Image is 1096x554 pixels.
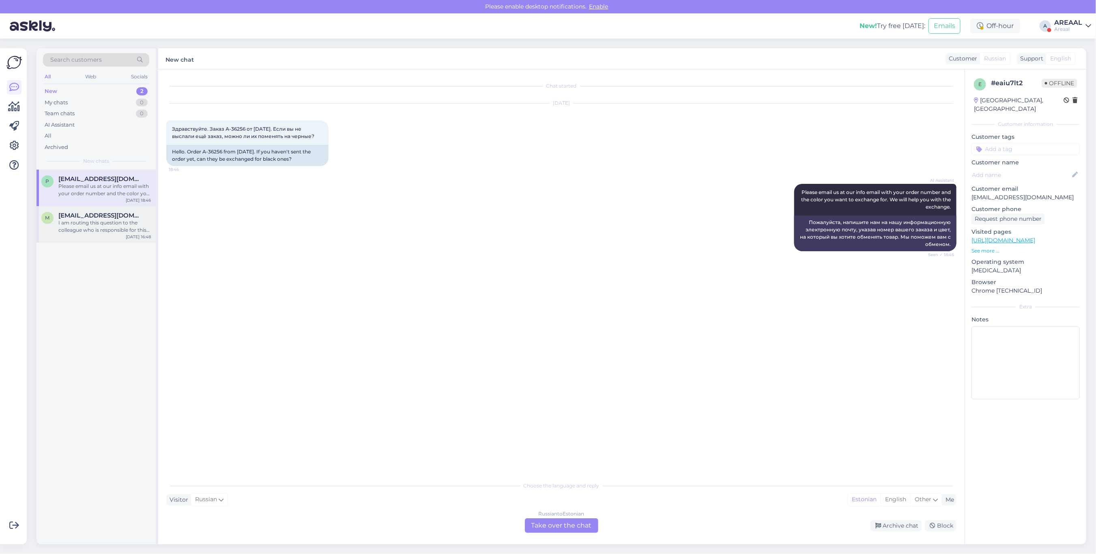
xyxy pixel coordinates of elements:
div: Пожалуйста, напишите нам на нашу информационную электронную почту, указав номер вашего заказа и ц... [794,216,956,251]
p: Customer email [971,185,1080,193]
div: Areaal [1054,26,1082,32]
div: Hello. Order A-36256 from [DATE]. If you haven't sent the order yet, can they be exchanged for bl... [166,145,329,166]
div: [DATE] 18:46 [126,197,151,203]
span: 18:46 [169,166,199,172]
div: All [43,71,52,82]
div: 0 [136,110,148,118]
p: Visited pages [971,228,1080,236]
span: Offline [1042,79,1077,88]
span: AI Assistant [924,177,954,183]
div: Chat started [166,82,956,90]
p: See more ... [971,247,1080,254]
div: [DATE] [166,99,956,107]
span: e [978,81,982,87]
div: Choose the language and reply [166,482,956,489]
a: [URL][DOMAIN_NAME] [971,237,1035,244]
span: Search customers [50,56,102,64]
span: Other [915,496,931,503]
p: Chrome [TECHNICAL_ID] [971,287,1080,295]
div: Socials [129,71,149,82]
p: [MEDICAL_DATA] [971,266,1080,275]
div: Take over the chat [525,518,598,533]
img: Askly Logo [6,55,22,70]
div: AREAAL [1054,19,1082,26]
div: New [45,87,57,95]
div: [GEOGRAPHIC_DATA], [GEOGRAPHIC_DATA] [974,96,1064,113]
div: Support [1017,54,1043,63]
span: New chats [83,157,109,165]
p: Operating system [971,258,1080,266]
span: mesevradaniil@gmail.com [58,212,143,219]
span: English [1050,54,1071,63]
div: Visitor [166,496,188,504]
span: Enable [587,3,611,10]
div: Extra [971,303,1080,310]
a: AREAALAreaal [1054,19,1091,32]
div: Team chats [45,110,75,118]
div: My chats [45,99,68,107]
p: Notes [971,315,1080,324]
div: 2 [136,87,148,95]
span: Russian [195,495,217,504]
span: m [45,215,50,221]
span: p [46,178,49,184]
div: All [45,132,52,140]
p: Customer name [971,158,1080,167]
input: Add name [972,170,1070,179]
span: Seen ✓ 18:46 [924,252,954,258]
p: [EMAIL_ADDRESS][DOMAIN_NAME] [971,193,1080,202]
b: New! [860,22,877,30]
div: Please email us at our info email with your order number and the color you want to exchange for. ... [58,183,151,197]
div: Me [942,496,954,504]
p: Customer phone [971,205,1080,213]
span: pcvc@mail.ru [58,175,143,183]
span: Здравствуйте. Заказ А-36256 от [DATE]. Если вы не выслали ещё заказ, можно ли их поменять на черные? [172,126,314,139]
button: Emails [928,18,961,34]
span: Russian [984,54,1006,63]
span: Please email us at our info email with your order number and the color you want to exchange for. ... [801,189,952,210]
input: Add a tag [971,143,1080,155]
div: Estonian [848,494,881,506]
div: # eaiu7lt2 [991,78,1042,88]
div: A [1040,20,1051,32]
div: Web [84,71,98,82]
p: Customer tags [971,133,1080,141]
div: [DATE] 16:48 [126,234,151,240]
p: Browser [971,278,1080,287]
label: New chat [165,53,194,64]
div: I am routing this question to the colleague who is responsible for this topic. The reply might ta... [58,219,151,234]
div: Customer information [971,121,1080,128]
div: Try free [DATE]: [860,21,925,31]
div: Archive chat [870,520,922,531]
div: Archived [45,143,68,151]
div: AI Assistant [45,121,75,129]
div: English [881,494,910,506]
div: Customer [946,54,977,63]
div: Block [925,520,956,531]
div: Off-hour [970,19,1020,33]
div: 0 [136,99,148,107]
div: Request phone number [971,213,1045,224]
div: Russian to Estonian [539,510,585,517]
